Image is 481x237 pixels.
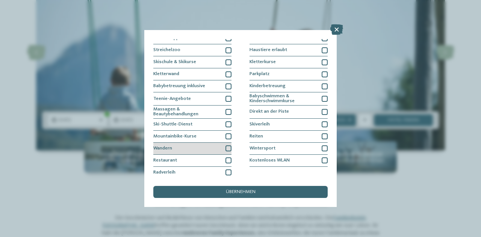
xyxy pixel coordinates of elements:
span: Wintersport [250,146,275,151]
span: Babyschwimmen & Kinderschwimmkurse [250,94,317,104]
span: Streichelzoo [153,48,180,53]
span: Reiten [250,134,263,139]
span: Kostenloses WLAN [250,158,290,163]
span: Kinderbetreuung [250,84,286,89]
span: Wandern [153,146,172,151]
span: Radverleih [153,170,175,175]
span: Parkplatz [250,72,269,77]
span: Teenie-Angebote [153,97,191,101]
span: Ski-Shuttle-Dienst [153,122,192,127]
span: Babybetreuung inklusive [153,84,205,89]
span: übernehmen [226,190,256,195]
span: Mountainbike-Kurse [153,134,197,139]
span: Haustiere erlaubt [250,48,287,53]
span: Massagen & Beautybehandlungen [153,107,221,117]
span: Kletterwand [153,72,179,77]
span: Restaurant [153,158,177,163]
span: Kletterkurse [250,60,276,65]
span: Direkt an der Piste [250,109,289,114]
span: Skiverleih [250,122,270,127]
span: Skischule & Skikurse [153,60,196,65]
